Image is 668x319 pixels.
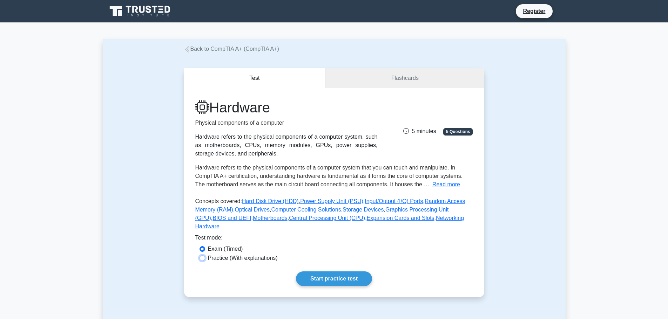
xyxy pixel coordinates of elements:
a: Back to CompTIA A+ (CompTIA A+) [184,46,279,52]
a: Input/Output (I/O) Ports [365,198,423,204]
span: 5 Questions [443,128,473,135]
span: Hardware refers to the physical components of a computer system that you can touch and manipulate... [195,165,463,187]
a: Flashcards [325,68,484,88]
label: Practice (With explanations) [208,254,278,262]
a: Storage Devices [343,207,384,213]
a: Motherboards [253,215,288,221]
div: Test mode: [195,234,473,245]
a: Expansion Cards and Slots [367,215,434,221]
label: Exam (Timed) [208,245,243,253]
p: Physical components of a computer [195,119,378,127]
p: Concepts covered: , , , , , , , , , , , , [195,197,473,234]
button: Read more [432,180,460,189]
a: Optical Drives [235,207,270,213]
a: Central Processing Unit (CPU) [289,215,365,221]
a: Register [519,7,549,15]
span: 5 minutes [403,128,436,134]
div: Hardware refers to the physical components of a computer system, such as motherboards, CPUs, memo... [195,133,378,158]
a: Hard Disk Drive (HDD) [242,198,299,204]
a: Computer Cooling Solutions [271,207,341,213]
a: BIOS and UEFI [212,215,251,221]
a: Power Supply Unit (PSU) [300,198,363,204]
h1: Hardware [195,99,378,116]
a: Start practice test [296,271,372,286]
a: Graphics Processing Unit (GPU) [195,207,449,221]
button: Test [184,68,326,88]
